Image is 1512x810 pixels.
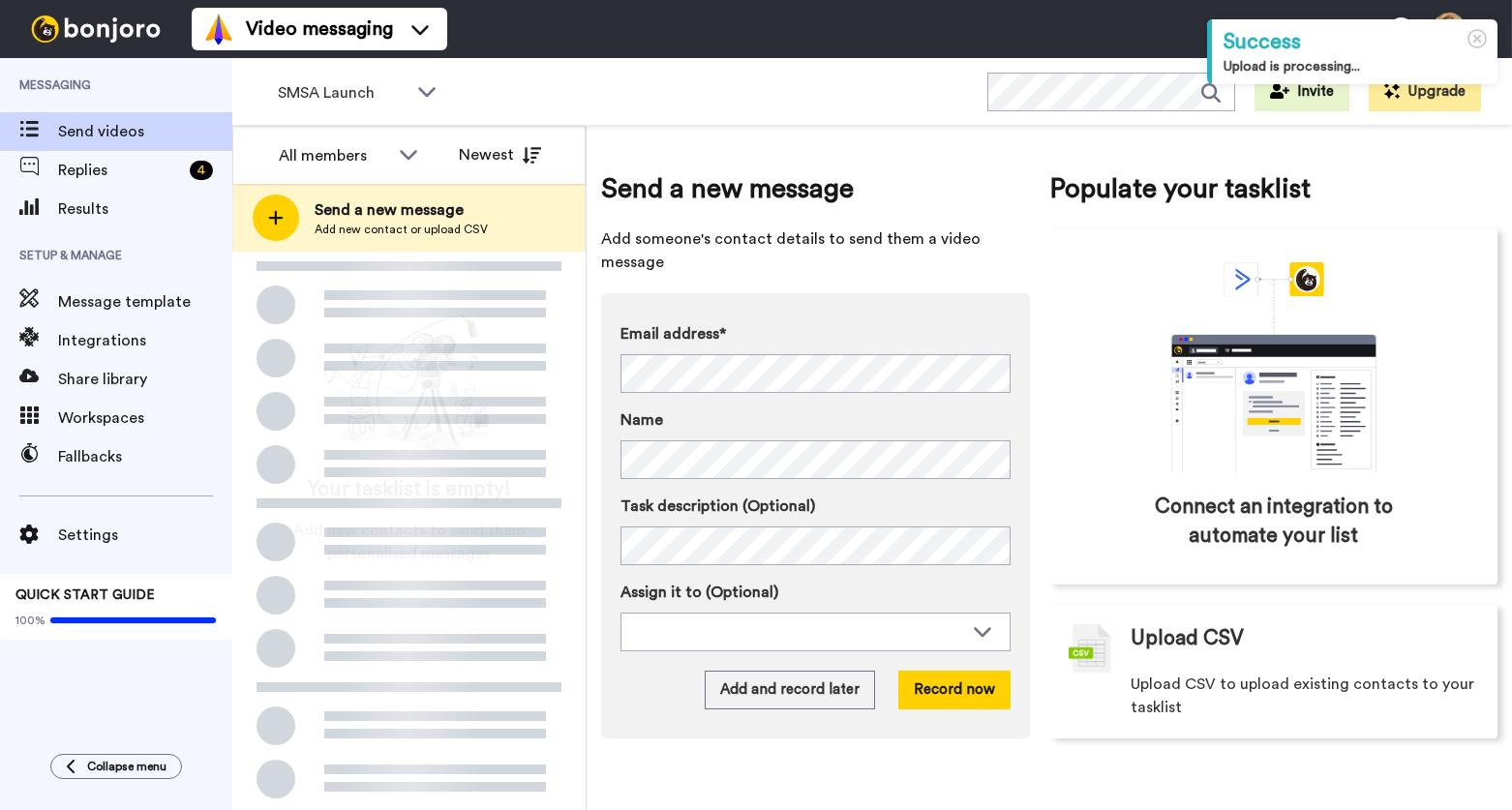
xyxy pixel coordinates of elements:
span: QUICK START GUIDE [15,588,155,602]
span: Send a new message [315,198,488,222]
button: Upgrade [1369,73,1481,111]
label: Task description (Optional) [620,495,1011,518]
button: Newest [444,135,556,174]
div: 4 [190,161,213,180]
img: ready-set-action.png [313,306,506,461]
span: Upload CSV [1131,624,1244,653]
img: csv-grey.png [1069,624,1111,673]
img: vm-color.svg [203,14,234,45]
span: Video messaging [246,15,393,43]
button: Collapse menu [50,754,182,779]
span: Workspaces [58,406,232,430]
span: Your tasklist is empty! [308,475,511,504]
div: All members [279,144,389,167]
span: Collapse menu [87,759,166,774]
span: Settings [58,524,232,547]
span: Connect an integration to automate your list [1132,493,1415,551]
span: Add new contacts to send them personalised messages [261,519,557,565]
span: Add someone's contact details to send them a video message [601,227,1030,274]
button: Record now [898,671,1011,709]
img: bj-logo-header-white.svg [23,15,168,43]
div: animation [1129,262,1419,473]
span: Message template [58,290,232,314]
span: SMSA Launch [278,81,408,105]
label: Email address* [620,322,1011,345]
span: Integrations [58,329,232,352]
label: Assign it to (Optional) [620,581,1011,604]
span: Fallbacks [58,445,232,468]
button: Invite [1255,73,1349,111]
span: Name [620,408,663,432]
span: Send videos [58,120,232,143]
span: Send a new message [601,169,1030,208]
span: Populate your tasklist [1049,169,1497,208]
button: Add and record later [705,671,875,709]
span: Add new contact or upload CSV [315,222,488,237]
span: Share library [58,368,232,391]
span: Upload CSV to upload existing contacts to your tasklist [1131,673,1478,719]
div: Upload is processing... [1224,57,1486,76]
span: Results [58,197,232,221]
div: Success [1224,27,1486,57]
span: 100% [15,613,45,628]
span: Replies [58,159,182,182]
